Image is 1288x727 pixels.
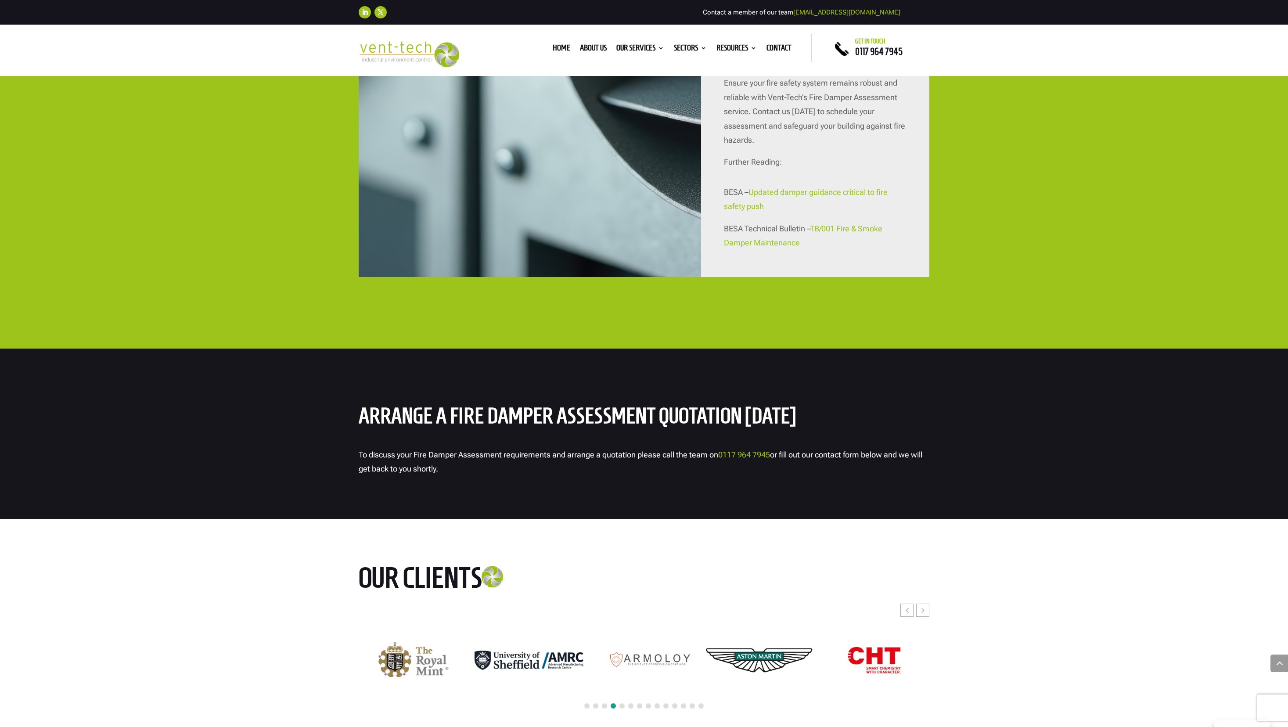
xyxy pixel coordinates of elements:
[474,651,583,670] img: AMRC
[580,45,607,54] a: About us
[724,187,888,211] a: Updated damper guidance critical to fire safety push
[724,155,907,177] p: Further Reading:
[793,8,900,16] a: [EMAIL_ADDRESS][DOMAIN_NAME]
[724,76,907,155] p: Ensure your fire safety system remains robust and reliable with Vent-Tech’s Fire Damper Assessmen...
[589,646,699,674] div: 11 / 24
[766,45,792,54] a: Contact
[703,8,900,16] span: Contact a member of our team
[848,647,901,673] img: CHT
[616,45,664,54] a: Our Services
[704,624,814,697] div: 12 / 24
[724,187,888,211] span: BESA –
[378,642,449,679] img: The Royal Mint logo
[724,224,882,247] a: TB/001 Fire & Smoke Damper Maintenance
[374,6,387,18] a: Follow on X
[855,38,885,45] span: Get in touch
[724,224,882,247] span: BESA Technical Bulletin –
[716,45,757,54] a: Resources
[359,41,459,67] img: 2023-09-27T08_35_16.549ZVENT-TECH---Clear-background
[590,647,698,674] img: Armoloy Logo
[474,650,583,671] div: 10 / 24
[705,624,813,696] img: Aston Martin
[359,6,371,18] a: Follow on LinkedIn
[718,450,770,459] a: 0117 964 7945
[553,45,570,54] a: Home
[855,46,903,57] a: 0117 964 7945
[359,450,922,473] span: To discuss your Fire Damper Assessment requirements and arrange a quotation please call the team ...
[359,404,929,432] h2: Arrange a Fire Damper Assessment quotation [DATE]
[359,563,547,597] h2: Our clients
[674,45,707,54] a: Sectors
[359,641,468,679] div: 9 / 24
[819,647,929,674] div: 13 / 24
[900,604,914,617] div: Previous slide
[916,604,929,617] div: Next slide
